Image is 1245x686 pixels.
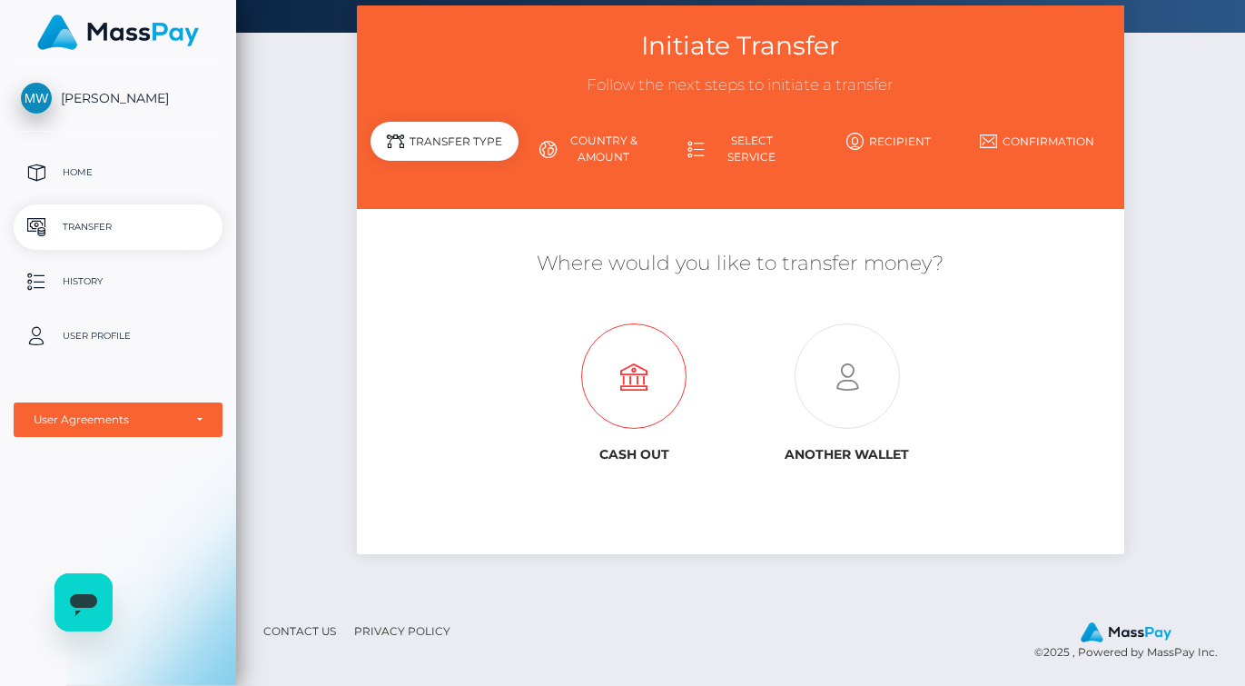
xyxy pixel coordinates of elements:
a: User Profile [14,313,222,359]
p: User Profile [21,323,215,350]
iframe: Button to launch messaging window [54,573,113,631]
a: Home [14,150,222,195]
a: Recipient [815,125,963,157]
h5: Where would you like to transfer money? [371,250,1112,278]
a: Contact Us [256,617,343,645]
div: User Agreements [34,413,183,427]
p: Home [21,159,215,186]
span: [PERSON_NAME] [14,90,222,106]
div: Transfer Type [371,122,519,161]
h6: Cash out [541,447,727,462]
a: Country & Amount [519,125,667,173]
div: © 2025 , Powered by MassPay Inc. [1034,621,1231,661]
p: Transfer [21,214,215,241]
h6: Another wallet [754,447,940,462]
button: User Agreements [14,403,222,437]
a: Confirmation [963,125,1111,157]
p: History [21,268,215,295]
a: Transfer [14,204,222,250]
a: History [14,259,222,304]
img: MassPay [1081,622,1171,642]
h3: Initiate Transfer [371,28,1112,64]
h3: Follow the next steps to initiate a transfer [371,75,1112,96]
img: MassPay [37,15,199,50]
a: Privacy Policy [347,617,458,645]
a: Select Service [667,125,815,173]
a: Transfer Type [371,125,519,173]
